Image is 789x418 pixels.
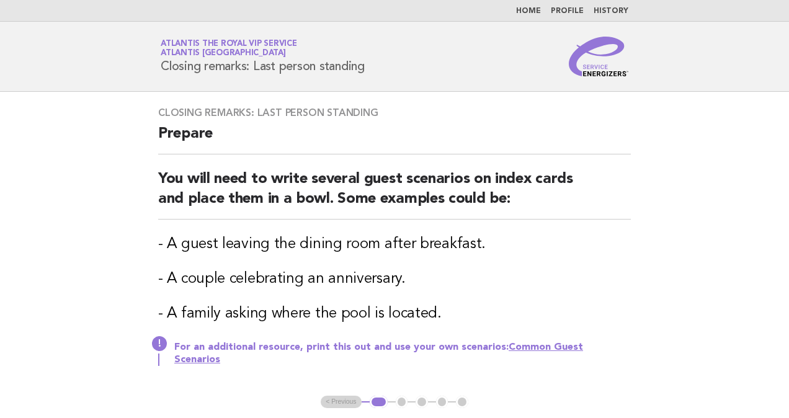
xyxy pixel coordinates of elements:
p: For an additional resource, print this out and use your own scenarios: [174,341,631,366]
h3: - A family asking where the pool is located. [158,304,631,324]
a: Home [516,7,541,15]
h3: - A guest leaving the dining room after breakfast. [158,234,631,254]
h1: Closing remarks: Last person standing [161,40,365,73]
span: Atlantis [GEOGRAPHIC_DATA] [161,50,286,58]
a: Atlantis the Royal VIP ServiceAtlantis [GEOGRAPHIC_DATA] [161,40,297,57]
h3: - A couple celebrating an anniversary. [158,269,631,289]
img: Service Energizers [569,37,628,76]
h3: Closing remarks: Last person standing [158,107,631,119]
h2: Prepare [158,124,631,154]
button: 1 [370,396,388,408]
a: Profile [551,7,584,15]
a: History [594,7,628,15]
h2: You will need to write several guest scenarios on index cards and place them in a bowl. Some exam... [158,169,631,220]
